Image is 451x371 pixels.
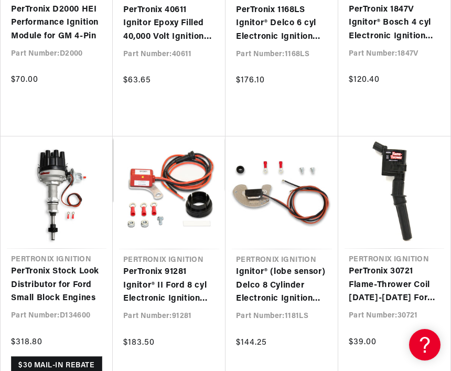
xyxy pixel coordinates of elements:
[123,266,215,306] a: PerTronix 91281 Ignitor® II Ford 8 cyl Electronic Ignition Conversion Kit
[11,3,102,44] a: PerTronix D2000 HEI Performance Ignition Module for GM 4-Pin
[236,266,328,306] a: Ignitor® (lobe sensor) Delco 8 Cylinder Electronic Ignition Conversion Kit
[11,265,102,305] a: PerTronix Stock Look Distributor for Ford Small Block Engines
[349,3,440,44] a: PerTronix 1847V Ignitor® Bosch 4 cyl Electronic Ignition Conversion Kit
[236,4,328,44] a: PerTronix 1168LS Ignitor® Delco 6 cyl Electronic Ignition Conversion Kit
[123,4,215,44] a: PerTronix 40611 Ignitor Epoxy Filled 40,000 Volt Ignition Coil with 3.0 Ohms Resistance in Black
[349,265,440,305] a: PerTronix 30721 Flame-Thrower Coil [DATE]-[DATE] Ford 4.6L/5.4L/6.8L 2- Valve COP (coil on plug)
